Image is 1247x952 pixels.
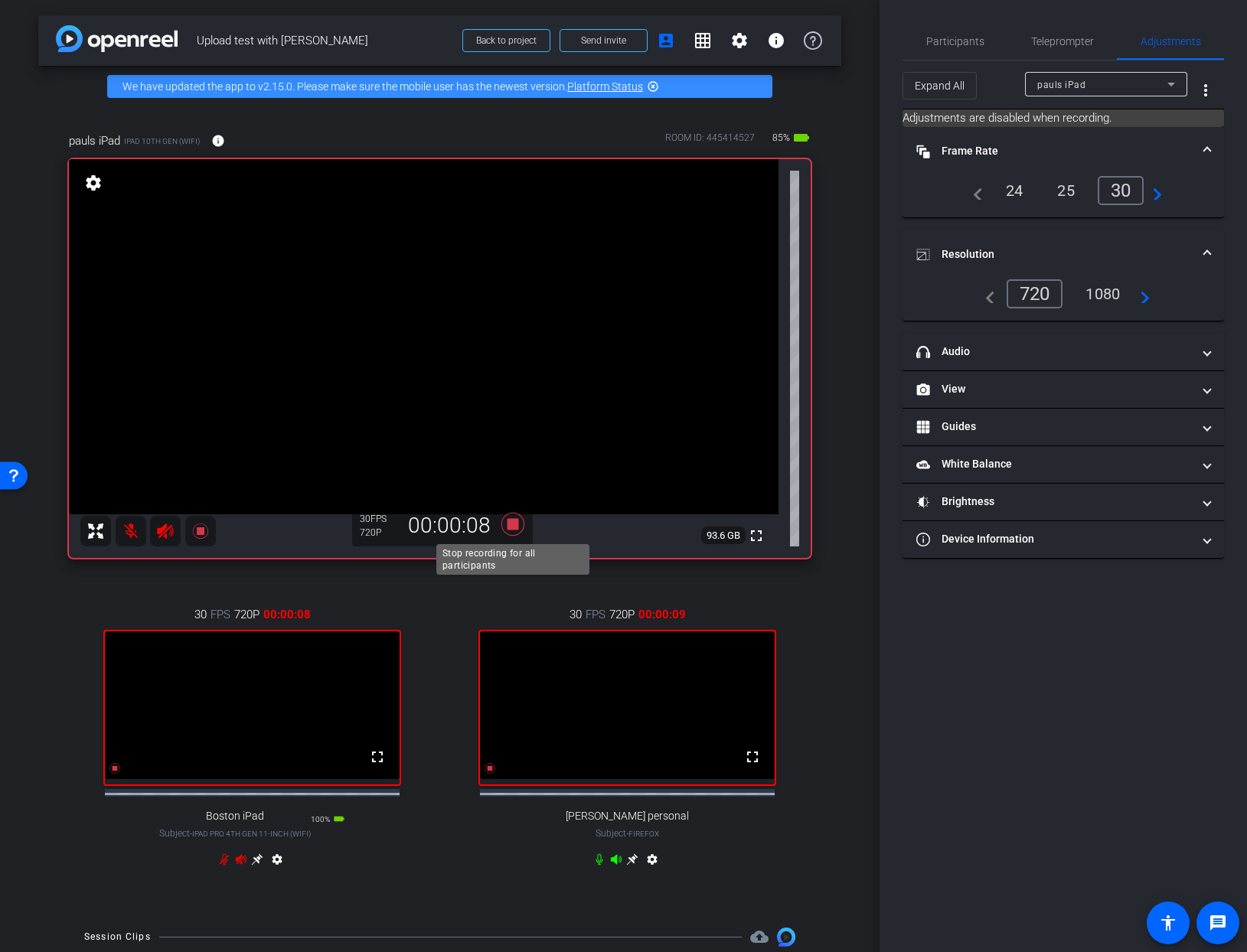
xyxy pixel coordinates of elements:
[926,36,984,47] span: Participants
[903,371,1224,408] mat-expansion-panel-header: View
[83,174,104,192] mat-icon: settings
[368,748,387,766] mat-icon: fullscreen
[311,815,330,823] span: 100%
[903,279,1224,321] div: Resolution
[570,606,582,623] span: 30
[190,828,192,839] span: -
[916,344,1192,360] mat-panel-title: Audio
[194,606,207,623] span: 30
[638,606,686,623] span: 00:00:09
[268,853,286,872] mat-icon: settings
[1209,914,1227,932] mat-icon: message
[694,31,712,50] mat-icon: grid_on
[750,928,769,946] span: Destinations for your clips
[1031,36,1094,47] span: Teleprompter
[770,126,792,150] span: 85%
[750,928,769,946] mat-icon: cloud_upload
[903,446,1224,483] mat-expansion-panel-header: White Balance
[743,748,762,766] mat-icon: fullscreen
[476,35,537,46] span: Back to project
[360,513,398,525] div: 30
[626,828,628,839] span: -
[360,527,398,539] div: 720P
[581,34,626,47] span: Send invite
[1131,285,1150,303] mat-icon: navigate_next
[69,132,120,149] span: pauls iPad
[436,544,589,575] div: Stop recording for all participants
[596,826,659,840] span: Subject
[371,513,387,524] span: FPS
[915,71,965,100] span: Expand All
[234,606,260,623] span: 720P
[609,606,635,623] span: 720P
[977,285,995,303] mat-icon: navigate_before
[1037,80,1085,90] span: pauls iPad
[903,176,1224,217] div: Frame Rate
[903,409,1224,445] mat-expansion-panel-header: Guides
[1196,81,1215,99] mat-icon: more_vert
[903,334,1224,370] mat-expansion-panel-header: Audio
[1141,36,1201,47] span: Adjustments
[124,135,200,147] span: iPad 10th Gen (WiFi)
[566,810,689,823] span: [PERSON_NAME] personal
[965,181,983,200] mat-icon: navigate_before
[647,80,659,93] mat-icon: highlight_off
[107,75,772,98] div: We have updated the app to v2.15.0. Please make sure the mobile user has the newest version.
[567,80,643,93] a: Platform Status
[903,484,1224,520] mat-expansion-panel-header: Brightness
[916,143,1192,159] mat-panel-title: Frame Rate
[916,381,1192,397] mat-panel-title: View
[628,830,659,838] span: Firefox
[56,25,178,52] img: app-logo
[903,72,977,99] button: Expand All
[1159,914,1177,932] mat-icon: accessibility
[916,531,1192,547] mat-panel-title: Device Information
[211,606,230,623] span: FPS
[84,929,151,944] div: Session Clips
[657,31,675,50] mat-icon: account_box
[197,25,453,56] span: Upload test with [PERSON_NAME]
[730,31,749,50] mat-icon: settings
[903,230,1224,279] mat-expansion-panel-header: Resolution
[903,109,1224,127] mat-card: Adjustments are disabled when recording.
[916,419,1192,435] mat-panel-title: Guides
[206,810,264,823] span: Boston iPad
[333,813,345,825] mat-icon: battery_std
[159,826,311,840] span: Subject
[916,246,1192,262] mat-panel-title: Resolution
[916,456,1192,472] mat-panel-title: White Balance
[1187,72,1224,109] button: More Options for Adjustments Panel
[560,29,648,52] button: Send invite
[192,830,311,838] span: iPad Pro 4th Gen 11-inch (WiFi)
[462,29,550,52] button: Back to project
[586,606,606,623] span: FPS
[777,928,795,946] img: Session clips
[398,513,501,539] div: 00:00:08
[767,31,785,50] mat-icon: info
[643,853,661,872] mat-icon: settings
[701,527,746,545] span: 93.6 GB
[1144,181,1162,200] mat-icon: navigate_next
[747,527,766,545] mat-icon: fullscreen
[903,521,1224,558] mat-expansion-panel-header: Device Information
[211,134,225,148] mat-icon: info
[665,131,755,153] div: ROOM ID: 445414527
[263,606,311,623] span: 00:00:08
[792,129,811,147] mat-icon: battery_std
[916,494,1192,510] mat-panel-title: Brightness
[903,127,1224,176] mat-expansion-panel-header: Frame Rate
